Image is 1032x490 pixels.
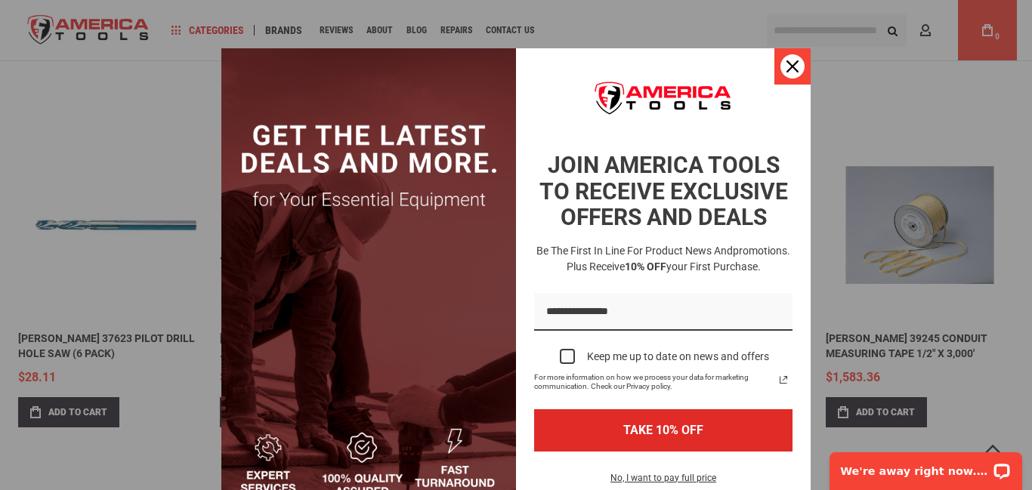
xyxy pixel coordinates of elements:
svg: close icon [786,60,799,72]
button: TAKE 10% OFF [534,409,793,451]
span: promotions. Plus receive your first purchase. [567,245,791,273]
a: Read our Privacy Policy [774,371,793,389]
input: Email field [534,293,793,331]
iframe: LiveChat chat widget [820,442,1032,490]
strong: 10% OFF [625,260,666,273]
button: Close [774,48,811,85]
span: For more information on how we process your data for marketing communication. Check our Privacy p... [534,373,774,391]
svg: link icon [774,371,793,389]
strong: JOIN AMERICA TOOLS TO RECEIVE EXCLUSIVE OFFERS AND DEALS [539,152,788,230]
div: Keep me up to date on news and offers [587,350,769,363]
h3: Be the first in line for product news and [531,243,796,275]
